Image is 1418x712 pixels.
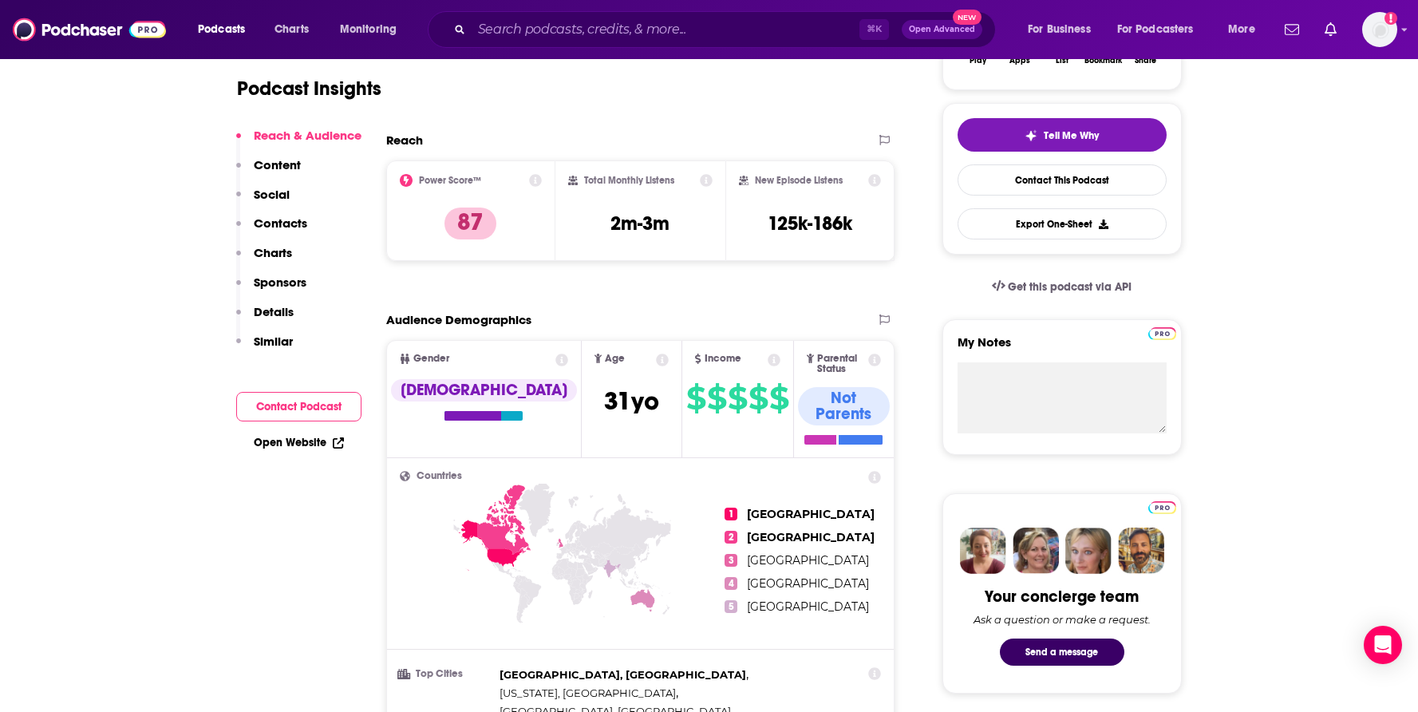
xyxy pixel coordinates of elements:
span: For Podcasters [1117,18,1194,41]
div: [DEMOGRAPHIC_DATA] [391,379,577,401]
div: Bookmark [1084,56,1122,65]
button: tell me why sparkleTell Me Why [958,118,1167,152]
div: List [1056,56,1068,65]
button: Contact Podcast [236,392,361,421]
a: Open Website [254,436,344,449]
img: User Profile [1362,12,1397,47]
span: Logged in as melrosepr [1362,12,1397,47]
p: Contacts [254,216,307,231]
span: $ [748,386,768,411]
button: Open AdvancedNew [902,20,982,39]
img: Barbara Profile [1013,528,1059,574]
span: , [500,684,678,702]
div: Your concierge team [985,587,1139,607]
span: Parental Status [817,354,866,374]
span: For Business [1028,18,1091,41]
h3: Top Cities [400,669,493,679]
p: Reach & Audience [254,128,361,143]
p: Similar [254,334,293,349]
span: $ [769,386,788,411]
span: 1 [725,508,737,520]
p: Charts [254,245,292,260]
img: Podchaser Pro [1148,501,1176,514]
a: Pro website [1148,499,1176,514]
img: Jules Profile [1065,528,1112,574]
span: 2 [725,531,737,544]
span: Countries [417,471,462,481]
button: open menu [1217,17,1275,42]
h2: New Episode Listens [755,175,843,186]
button: open menu [329,17,417,42]
h2: Power Score™ [419,175,481,186]
button: open menu [187,17,266,42]
span: New [953,10,982,25]
label: My Notes [958,334,1167,362]
h3: 125k-186k [768,212,852,235]
span: , [500,666,748,684]
div: Apps [1009,56,1030,65]
a: Charts [264,17,318,42]
span: Open Advanced [909,26,975,34]
p: Details [254,304,294,319]
span: Charts [275,18,309,41]
span: ⌘ K [859,19,889,40]
span: [GEOGRAPHIC_DATA] [747,576,869,591]
input: Search podcasts, credits, & more... [472,17,859,42]
span: 5 [725,600,737,613]
span: [GEOGRAPHIC_DATA], [GEOGRAPHIC_DATA] [500,668,746,681]
span: [GEOGRAPHIC_DATA] [747,507,875,521]
button: Send a message [1000,639,1124,666]
div: Share [1135,56,1156,65]
span: [US_STATE], [GEOGRAPHIC_DATA] [500,686,676,699]
button: Similar [236,334,293,363]
span: More [1228,18,1255,41]
button: Details [236,304,294,334]
span: Tell Me Why [1044,129,1099,142]
span: $ [728,386,747,411]
span: 4 [725,577,737,590]
img: Podchaser - Follow, Share and Rate Podcasts [13,14,166,45]
button: Social [236,187,290,216]
span: Income [705,354,741,364]
p: Content [254,157,301,172]
button: open menu [1107,17,1217,42]
span: Get this podcast via API [1008,280,1132,294]
svg: Add a profile image [1384,12,1397,25]
a: Contact This Podcast [958,164,1167,196]
button: Content [236,157,301,187]
span: 3 [725,554,737,567]
div: Play [970,56,986,65]
span: Podcasts [198,18,245,41]
button: Charts [236,245,292,275]
p: Sponsors [254,275,306,290]
a: Get this podcast via API [979,267,1145,307]
span: [GEOGRAPHIC_DATA] [747,599,869,614]
img: Sydney Profile [960,528,1006,574]
span: Monitoring [340,18,397,41]
span: $ [707,386,726,411]
h2: Reach [386,133,423,148]
h2: Total Monthly Listens [584,175,674,186]
h2: Audience Demographics [386,312,531,327]
span: $ [686,386,705,411]
a: Show notifications dropdown [1318,16,1343,43]
button: Sponsors [236,275,306,304]
img: Jon Profile [1118,528,1164,574]
img: tell me why sparkle [1025,129,1037,142]
button: Show profile menu [1362,12,1397,47]
span: [GEOGRAPHIC_DATA] [747,530,875,544]
img: Podchaser Pro [1148,327,1176,340]
div: Search podcasts, credits, & more... [443,11,1011,48]
span: Age [605,354,625,364]
p: 87 [444,208,496,239]
h3: 2m-3m [610,212,670,235]
span: 31 yo [604,386,659,417]
button: Contacts [236,216,307,245]
button: Export One-Sheet [958,208,1167,239]
span: [GEOGRAPHIC_DATA] [747,553,869,568]
a: Pro website [1148,325,1176,340]
span: Gender [413,354,449,364]
button: Reach & Audience [236,128,361,157]
button: open menu [1017,17,1111,42]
